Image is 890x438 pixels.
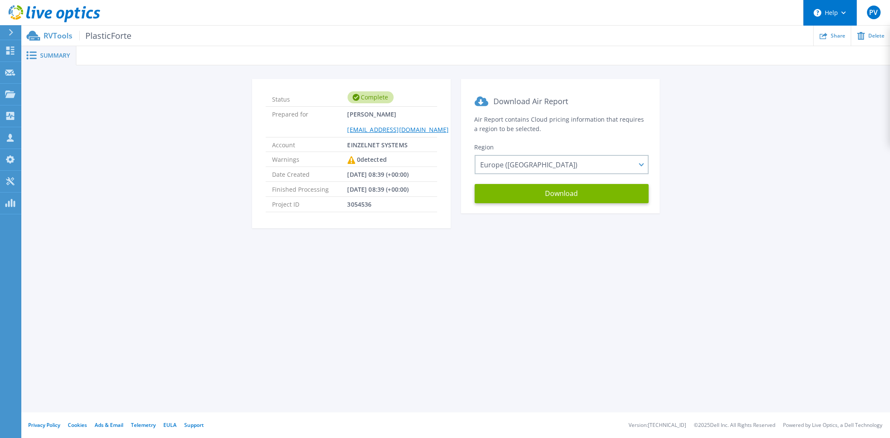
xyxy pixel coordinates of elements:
[273,152,348,166] span: Warnings
[475,155,649,174] div: Europe ([GEOGRAPHIC_DATA])
[493,96,568,106] span: Download Air Report
[43,31,131,41] p: RVTools
[348,167,409,181] span: [DATE] 08:39 (+00:00)
[95,421,123,429] a: Ads & Email
[348,107,449,137] span: [PERSON_NAME]
[28,421,60,429] a: Privacy Policy
[629,423,686,428] li: Version: [TECHNICAL_ID]
[475,115,644,133] span: Air Report contains Cloud pricing information that requires a region to be selected.
[273,182,348,196] span: Finished Processing
[869,9,878,16] span: PV
[273,137,348,152] span: Account
[40,53,70,58] span: Summary
[694,423,775,428] li: © 2025 Dell Inc. All Rights Reserved
[163,421,177,429] a: EULA
[348,126,449,134] a: [EMAIL_ADDRESS][DOMAIN_NAME]
[348,182,409,196] span: [DATE] 08:39 (+00:00)
[273,167,348,181] span: Date Created
[348,152,387,167] div: 0 detected
[783,423,882,428] li: Powered by Live Optics, a Dell Technology
[131,421,156,429] a: Telemetry
[831,33,845,38] span: Share
[475,143,494,151] span: Region
[475,184,649,203] button: Download
[79,31,131,41] span: PlasticForte
[273,197,348,211] span: Project ID
[868,33,884,38] span: Delete
[184,421,204,429] a: Support
[348,91,394,103] div: Complete
[348,137,408,152] span: EINZELNET SYSTEMS
[273,107,348,137] span: Prepared for
[68,421,87,429] a: Cookies
[348,197,372,211] span: 3054536
[273,92,348,103] span: Status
